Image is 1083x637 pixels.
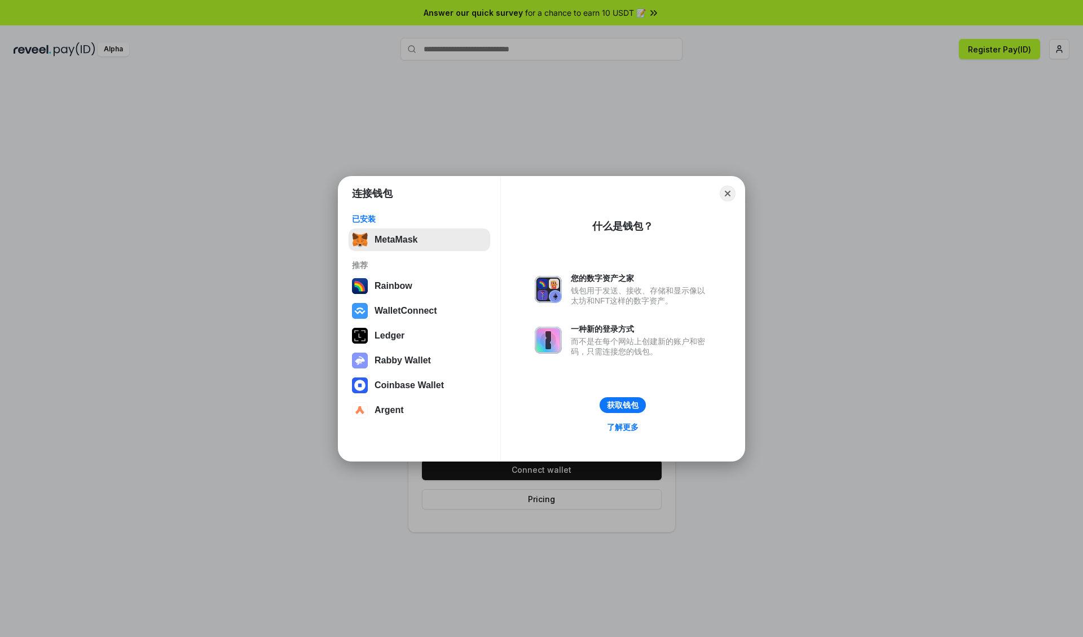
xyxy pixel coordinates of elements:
[352,353,368,368] img: svg+xml,%3Csvg%20xmlns%3D%22http%3A%2F%2Fwww.w3.org%2F2000%2Fsvg%22%20fill%3D%22none%22%20viewBox...
[352,303,368,319] img: svg+xml,%3Csvg%20width%3D%2228%22%20height%3D%2228%22%20viewBox%3D%220%200%2028%2028%22%20fill%3D...
[375,331,404,341] div: Ledger
[349,300,490,322] button: WalletConnect
[571,324,711,334] div: 一种新的登录方式
[352,402,368,418] img: svg+xml,%3Csvg%20width%3D%2228%22%20height%3D%2228%22%20viewBox%3D%220%200%2028%2028%22%20fill%3D...
[720,186,736,201] button: Close
[571,336,711,357] div: 而不是在每个网站上创建新的账户和密码，只需连接您的钱包。
[375,380,444,390] div: Coinbase Wallet
[349,229,490,251] button: MetaMask
[375,405,404,415] div: Argent
[349,374,490,397] button: Coinbase Wallet
[352,187,393,200] h1: 连接钱包
[375,355,431,366] div: Rabby Wallet
[349,324,490,347] button: Ledger
[352,328,368,344] img: svg+xml,%3Csvg%20xmlns%3D%22http%3A%2F%2Fwww.w3.org%2F2000%2Fsvg%22%20width%3D%2228%22%20height%3...
[571,285,711,306] div: 钱包用于发送、接收、存储和显示像以太坊和NFT这样的数字资产。
[352,232,368,248] img: svg+xml,%3Csvg%20fill%3D%22none%22%20height%3D%2233%22%20viewBox%3D%220%200%2035%2033%22%20width%...
[349,349,490,372] button: Rabby Wallet
[349,399,490,421] button: Argent
[600,420,645,434] a: 了解更多
[352,278,368,294] img: svg+xml,%3Csvg%20width%3D%22120%22%20height%3D%22120%22%20viewBox%3D%220%200%20120%20120%22%20fil...
[607,400,639,410] div: 获取钱包
[352,377,368,393] img: svg+xml,%3Csvg%20width%3D%2228%22%20height%3D%2228%22%20viewBox%3D%220%200%2028%2028%22%20fill%3D...
[349,275,490,297] button: Rainbow
[375,281,412,291] div: Rainbow
[375,235,417,245] div: MetaMask
[607,422,639,432] div: 了解更多
[352,260,487,270] div: 推荐
[600,397,646,413] button: 获取钱包
[535,327,562,354] img: svg+xml,%3Csvg%20xmlns%3D%22http%3A%2F%2Fwww.w3.org%2F2000%2Fsvg%22%20fill%3D%22none%22%20viewBox...
[375,306,437,316] div: WalletConnect
[571,273,711,283] div: 您的数字资产之家
[535,276,562,303] img: svg+xml,%3Csvg%20xmlns%3D%22http%3A%2F%2Fwww.w3.org%2F2000%2Fsvg%22%20fill%3D%22none%22%20viewBox...
[592,219,653,233] div: 什么是钱包？
[352,214,487,224] div: 已安装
